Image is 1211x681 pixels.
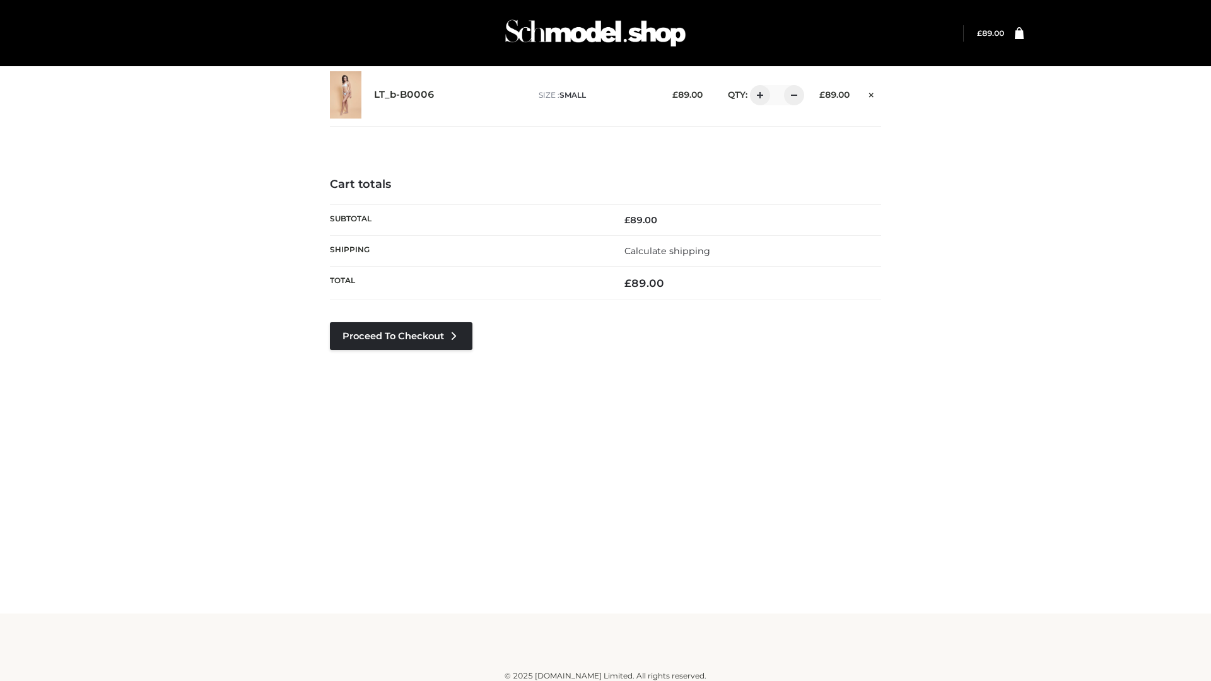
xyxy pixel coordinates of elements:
img: Schmodel Admin 964 [501,8,690,58]
span: SMALL [559,90,586,100]
h4: Cart totals [330,178,881,192]
bdi: 89.00 [672,90,703,100]
div: QTY: [715,85,800,105]
p: size : [539,90,653,101]
bdi: 89.00 [819,90,850,100]
bdi: 89.00 [624,277,664,289]
a: Remove this item [862,85,881,102]
th: Subtotal [330,204,605,235]
th: Shipping [330,235,605,266]
span: £ [672,90,678,100]
a: Proceed to Checkout [330,322,472,350]
bdi: 89.00 [624,214,657,226]
a: Calculate shipping [624,245,710,257]
a: £89.00 [977,28,1004,38]
span: £ [624,277,631,289]
bdi: 89.00 [977,28,1004,38]
span: £ [624,214,630,226]
span: £ [977,28,982,38]
span: £ [819,90,825,100]
a: LT_b-B0006 [374,89,435,101]
th: Total [330,267,605,300]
